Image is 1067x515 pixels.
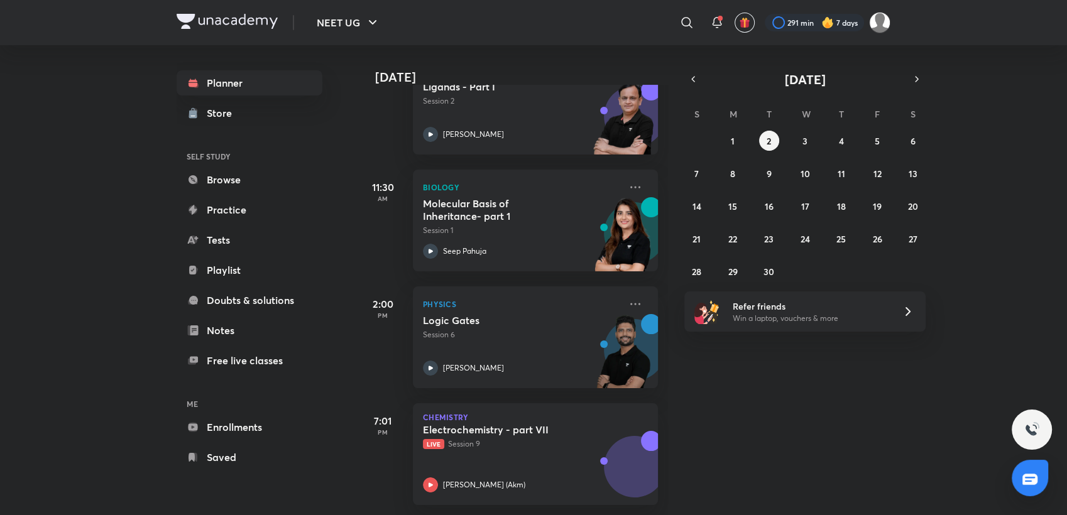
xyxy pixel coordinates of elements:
span: [DATE] [785,71,826,88]
p: Session 1 [423,225,620,236]
button: September 20, 2025 [903,196,923,216]
abbr: September 30, 2025 [763,266,774,278]
button: September 1, 2025 [723,131,743,151]
p: [PERSON_NAME] (Akm) [443,479,525,491]
h6: Refer friends [733,300,887,313]
abbr: September 10, 2025 [800,168,809,180]
abbr: September 16, 2025 [765,200,774,212]
button: avatar [735,13,755,33]
abbr: September 2, 2025 [767,135,771,147]
abbr: September 11, 2025 [837,168,845,180]
p: [PERSON_NAME] [443,362,504,374]
abbr: September 14, 2025 [692,200,701,212]
abbr: September 13, 2025 [909,168,917,180]
p: Biology [423,180,620,195]
abbr: September 23, 2025 [764,233,774,245]
button: September 16, 2025 [759,196,779,216]
h6: ME [177,393,322,415]
abbr: September 15, 2025 [728,200,737,212]
a: Notes [177,318,322,343]
abbr: September 25, 2025 [836,233,846,245]
button: NEET UG [309,10,388,35]
button: September 6, 2025 [903,131,923,151]
img: Company Logo [177,14,278,29]
abbr: Wednesday [802,108,811,120]
button: September 30, 2025 [759,261,779,281]
abbr: Saturday [911,108,916,120]
a: Practice [177,197,322,222]
h5: 2:00 [358,296,408,312]
abbr: September 8, 2025 [730,168,735,180]
abbr: September 22, 2025 [728,233,737,245]
abbr: September 28, 2025 [692,266,701,278]
p: Session 6 [423,329,620,340]
abbr: September 3, 2025 [802,135,807,147]
img: Payal [869,12,890,33]
p: Session 2 [423,95,620,107]
button: September 2, 2025 [759,131,779,151]
button: September 18, 2025 [831,196,851,216]
abbr: September 7, 2025 [694,168,699,180]
h5: 11:30 [358,180,408,195]
p: Session 9 [423,438,620,450]
span: Live [423,439,444,449]
button: [DATE] [702,70,908,88]
img: unacademy [589,80,658,167]
abbr: September 18, 2025 [836,200,845,212]
button: September 5, 2025 [867,131,887,151]
abbr: September 4, 2025 [838,135,843,147]
button: September 17, 2025 [795,196,815,216]
button: September 27, 2025 [903,229,923,249]
button: September 11, 2025 [831,163,851,183]
abbr: Tuesday [767,108,772,120]
abbr: September 5, 2025 [875,135,880,147]
a: Enrollments [177,415,322,440]
button: September 14, 2025 [687,196,707,216]
button: September 25, 2025 [831,229,851,249]
h4: [DATE] [375,70,670,85]
p: Chemistry [423,413,648,421]
abbr: Sunday [694,108,699,120]
button: September 24, 2025 [795,229,815,249]
button: September 29, 2025 [723,261,743,281]
button: September 10, 2025 [795,163,815,183]
img: avatar [739,17,750,28]
abbr: September 19, 2025 [873,200,882,212]
img: ttu [1024,422,1039,437]
abbr: Thursday [838,108,843,120]
button: September 23, 2025 [759,229,779,249]
abbr: September 29, 2025 [728,266,738,278]
button: September 3, 2025 [795,131,815,151]
div: Store [207,106,239,121]
a: Free live classes [177,348,322,373]
abbr: September 24, 2025 [800,233,809,245]
abbr: Friday [875,108,880,120]
abbr: September 9, 2025 [767,168,772,180]
button: September 28, 2025 [687,261,707,281]
button: September 19, 2025 [867,196,887,216]
button: September 13, 2025 [903,163,923,183]
abbr: September 26, 2025 [872,233,882,245]
button: September 15, 2025 [723,196,743,216]
p: Win a laptop, vouchers & more [733,313,887,324]
abbr: September 21, 2025 [692,233,701,245]
h5: Ligands - Part I [423,80,579,93]
img: unacademy [589,197,658,284]
p: Physics [423,296,620,312]
button: September 8, 2025 [723,163,743,183]
a: Planner [177,70,322,95]
p: PM [358,312,408,319]
p: [PERSON_NAME] [443,129,504,140]
h5: Electrochemistry - part VII [423,423,579,436]
a: Saved [177,445,322,470]
abbr: September 20, 2025 [908,200,918,212]
a: Tests [177,227,322,252]
button: September 26, 2025 [867,229,887,249]
abbr: September 1, 2025 [731,135,735,147]
h5: Logic Gates [423,314,579,327]
h5: Molecular Basis of Inheritance- part 1 [423,197,579,222]
button: September 7, 2025 [687,163,707,183]
abbr: September 27, 2025 [909,233,917,245]
a: Browse [177,167,322,192]
button: September 4, 2025 [831,131,851,151]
